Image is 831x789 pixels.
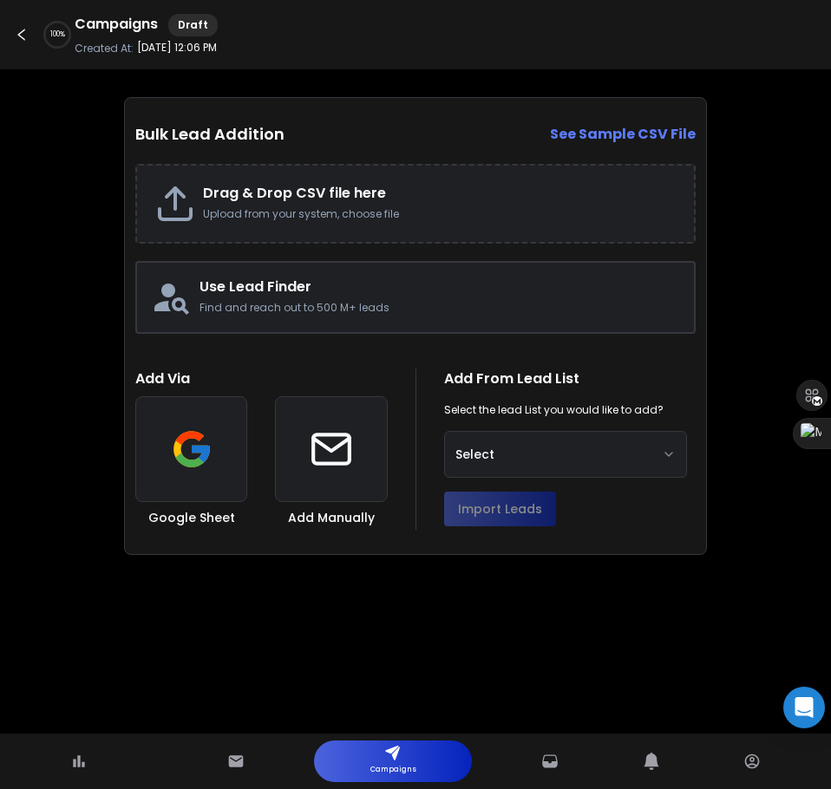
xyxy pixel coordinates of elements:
div: Draft [168,14,218,36]
h2: Use Lead Finder [200,277,680,297]
p: [DATE] 12:06 PM [137,41,217,55]
p: Find and reach out to 500 M+ leads [200,301,680,315]
h1: Add Via [135,368,388,389]
h1: Campaigns [75,14,158,36]
div: Open Intercom Messenger [783,687,825,728]
a: See Sample CSV File [550,124,696,145]
p: Upload from your system, choose file [203,207,677,221]
p: Created At: [75,42,134,55]
p: Select the lead List you would like to add? [444,403,664,417]
h3: Google Sheet [148,509,235,526]
h3: Add Manually [288,509,375,526]
h2: Drag & Drop CSV file here [203,183,677,204]
p: Campaigns [370,761,416,779]
h1: Add From Lead List [444,368,697,389]
span: Select [455,446,494,463]
strong: See Sample CSV File [550,124,696,144]
h2: Bulk Lead Addition [135,122,285,147]
p: 100 % [50,29,65,40]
